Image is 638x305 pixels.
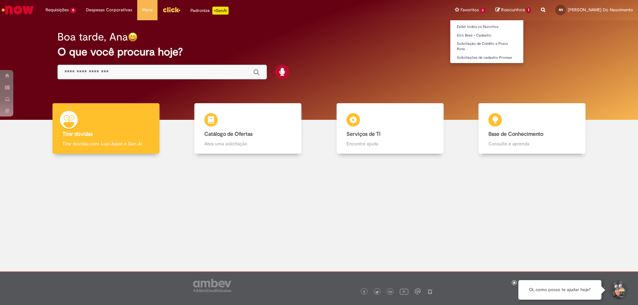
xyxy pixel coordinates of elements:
[559,8,563,12] span: AN
[568,7,633,13] span: [PERSON_NAME] Do Nascimento
[495,7,531,13] a: Rascunhos
[518,280,601,300] div: Oi, como posso te ajudar hoje?
[204,140,291,147] p: Abra uma solicitação
[128,32,138,42] img: happy-face.png
[488,131,543,137] b: Base de Conhecimento
[427,288,433,294] img: logo_footer_naosei.png
[450,40,524,52] a: Solicitação de Crédito e Prazo Rota
[162,5,180,15] img: click_logo_yellow_360x200.png
[461,103,603,154] a: Base de Conhecimento Consulte e aprenda
[450,20,524,63] ul: Favoritos
[57,46,581,58] h2: O que você procura hoje?
[62,140,150,147] p: Tirar dúvidas com Lupi Assist e Gen Ai
[450,54,524,61] a: Solicitações de cadastro Promax
[375,290,379,294] img: logo_footer_twitter.png
[35,103,177,154] a: Tirar dúvidas Tirar dúvidas com Lupi Assist e Gen Ai
[347,131,380,137] b: Serviços de TI
[70,8,76,13] span: 11
[400,287,408,296] img: logo_footer_youtube.png
[501,7,525,13] span: Rascunhos
[450,23,524,31] a: Exibir todos os Favoritos
[347,140,434,147] p: Encontre ajuda
[177,103,319,154] a: Catálogo de Ofertas Abra uma solicitação
[212,7,229,15] p: +GenAi
[319,103,461,154] a: Serviços de TI Encontre ajuda
[526,7,531,13] span: 1
[488,140,576,147] p: Consulte e aprenda
[204,131,253,137] b: Catálogo de Ofertas
[480,8,486,13] span: 3
[190,7,229,15] div: Padroniza
[1,3,35,17] img: ServiceNow
[363,290,366,294] img: logo_footer_facebook.png
[62,131,93,137] b: Tirar dúvidas
[608,280,628,300] button: Iniciar Conversa de Suporte
[86,7,132,13] span: Despesas Corporativas
[461,7,479,13] span: Favoritos
[46,7,69,13] span: Requisições
[415,288,421,294] img: logo_footer_workplace.png
[389,290,392,294] img: logo_footer_linkedin.png
[57,31,128,43] h2: Boa tarde, Ana
[142,7,153,13] span: More
[193,279,231,292] img: logo_footer_ambev_rotulo_gray.png
[450,32,524,39] a: Erro Bees - Cadastro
